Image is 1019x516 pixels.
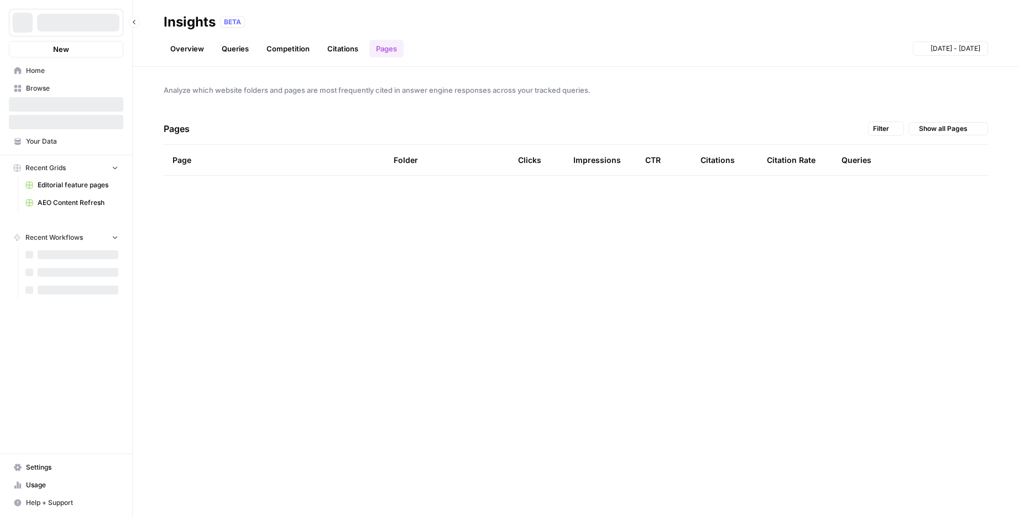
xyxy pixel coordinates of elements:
[931,44,980,54] span: [DATE] - [DATE]
[26,83,118,93] span: Browse
[20,176,123,194] a: Editorial feature pages
[26,462,118,472] span: Settings
[164,113,190,144] h4: Pages
[164,13,216,31] div: Insights
[38,180,118,190] span: Editorial feature pages
[573,145,621,175] div: Impressions
[26,136,118,146] span: Your Data
[20,194,123,212] a: AEO Content Refresh
[919,124,968,134] span: Show all Pages
[868,122,904,136] button: Filter
[215,40,255,57] a: Queries
[767,145,816,175] div: Citation Rate
[26,66,118,76] span: Home
[9,62,123,80] a: Home
[9,80,123,97] a: Browse
[9,494,123,512] button: Help + Support
[321,40,365,57] a: Citations
[9,133,123,150] a: Your Data
[842,145,871,175] div: Queries
[9,41,123,57] button: New
[701,145,735,175] div: Citations
[913,41,988,56] button: [DATE] - [DATE]
[9,229,123,246] button: Recent Workflows
[26,480,118,490] span: Usage
[25,233,83,243] span: Recent Workflows
[53,44,69,55] span: New
[25,163,66,173] span: Recent Grids
[260,40,316,57] a: Competition
[394,145,418,175] div: Folder
[9,160,123,176] button: Recent Grids
[645,145,661,175] div: CTR
[369,40,404,57] a: Pages
[908,122,988,135] button: Show all Pages
[38,198,118,208] span: AEO Content Refresh
[9,476,123,494] a: Usage
[873,124,889,134] span: Filter
[518,145,541,175] div: Clicks
[173,145,191,175] div: Page
[164,40,211,57] a: Overview
[9,459,123,476] a: Settings
[26,498,118,508] span: Help + Support
[164,85,988,96] span: Analyze which website folders and pages are most frequently cited in answer engine responses acro...
[220,17,245,28] div: BETA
